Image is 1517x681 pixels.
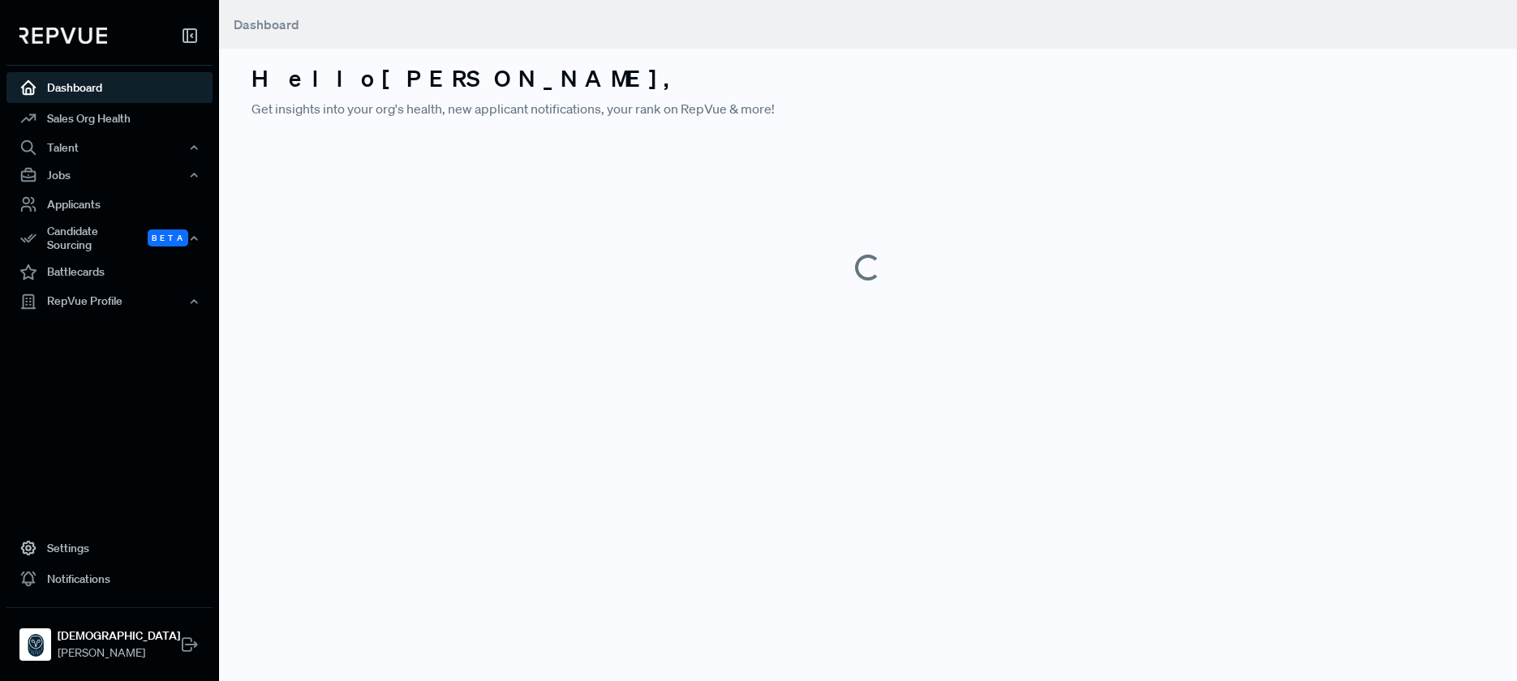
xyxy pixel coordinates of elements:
[6,607,213,668] a: Samsara[DEMOGRAPHIC_DATA][PERSON_NAME]
[6,72,213,103] a: Dashboard
[251,99,1485,118] p: Get insights into your org's health, new applicant notifications, your rank on RepVue & more!
[6,220,213,257] div: Candidate Sourcing
[6,189,213,220] a: Applicants
[58,645,180,662] span: [PERSON_NAME]
[148,229,188,246] span: Beta
[234,16,299,32] span: Dashboard
[6,563,213,594] a: Notifications
[6,134,213,161] button: Talent
[6,288,213,315] button: RepVue Profile
[6,161,213,189] button: Jobs
[6,533,213,563] a: Settings
[19,28,107,44] img: RepVue
[23,632,49,657] img: Samsara
[251,65,1485,92] h3: Hello [PERSON_NAME] ,
[58,627,180,645] strong: [DEMOGRAPHIC_DATA]
[6,220,213,257] button: Candidate Sourcing Beta
[6,103,213,134] a: Sales Org Health
[6,257,213,288] a: Battlecards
